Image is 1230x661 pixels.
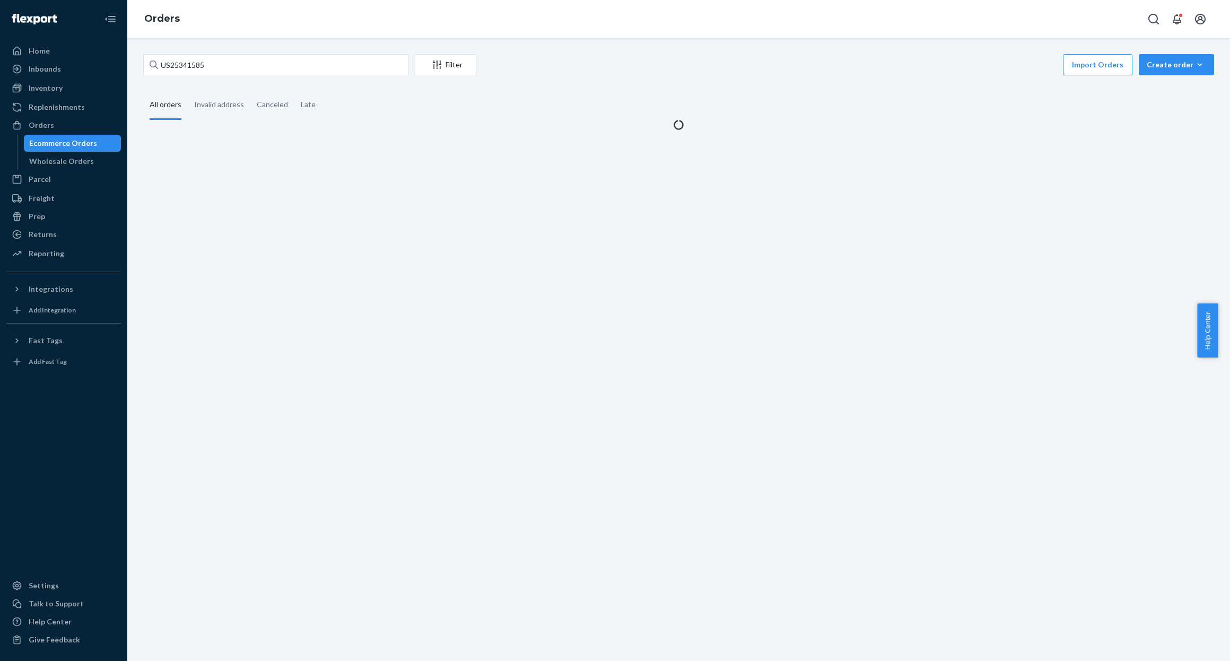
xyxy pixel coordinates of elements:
[29,83,63,93] div: Inventory
[6,171,121,188] a: Parcel
[301,91,316,118] div: Late
[29,357,67,366] div: Add Fast Tag
[29,174,51,185] div: Parcel
[29,156,94,167] div: Wholesale Orders
[24,135,121,152] a: Ecommerce Orders
[29,284,73,294] div: Integrations
[415,54,476,75] button: Filter
[29,64,61,74] div: Inbounds
[136,4,188,34] ol: breadcrumbs
[257,91,288,118] div: Canceled
[1190,8,1211,30] button: Open account menu
[6,208,121,225] a: Prep
[29,120,54,131] div: Orders
[29,634,80,645] div: Give Feedback
[1063,54,1132,75] button: Import Orders
[6,631,121,648] button: Give Feedback
[29,46,50,56] div: Home
[6,353,121,370] a: Add Fast Tag
[29,193,55,204] div: Freight
[415,59,476,70] div: Filter
[6,42,121,59] a: Home
[144,13,180,24] a: Orders
[6,117,121,134] a: Orders
[6,190,121,207] a: Freight
[194,91,244,118] div: Invalid address
[29,138,97,149] div: Ecommerce Orders
[6,245,121,262] a: Reporting
[29,580,59,591] div: Settings
[1143,8,1164,30] button: Open Search Box
[6,80,121,97] a: Inventory
[150,91,181,120] div: All orders
[100,8,121,30] button: Close Navigation
[6,302,121,319] a: Add Integration
[29,229,57,240] div: Returns
[1197,303,1218,358] button: Help Center
[143,54,408,75] input: Search orders
[1139,54,1214,75] button: Create order
[6,226,121,243] a: Returns
[12,14,57,24] img: Flexport logo
[29,335,63,346] div: Fast Tags
[6,281,121,298] button: Integrations
[29,598,84,609] div: Talk to Support
[6,332,121,349] button: Fast Tags
[6,595,121,612] a: Talk to Support
[6,577,121,594] a: Settings
[29,306,76,315] div: Add Integration
[6,60,121,77] a: Inbounds
[6,613,121,630] a: Help Center
[6,99,121,116] a: Replenishments
[1147,59,1206,70] div: Create order
[29,102,85,112] div: Replenishments
[29,211,45,222] div: Prep
[29,616,72,627] div: Help Center
[1166,8,1188,30] button: Open notifications
[24,153,121,170] a: Wholesale Orders
[29,248,64,259] div: Reporting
